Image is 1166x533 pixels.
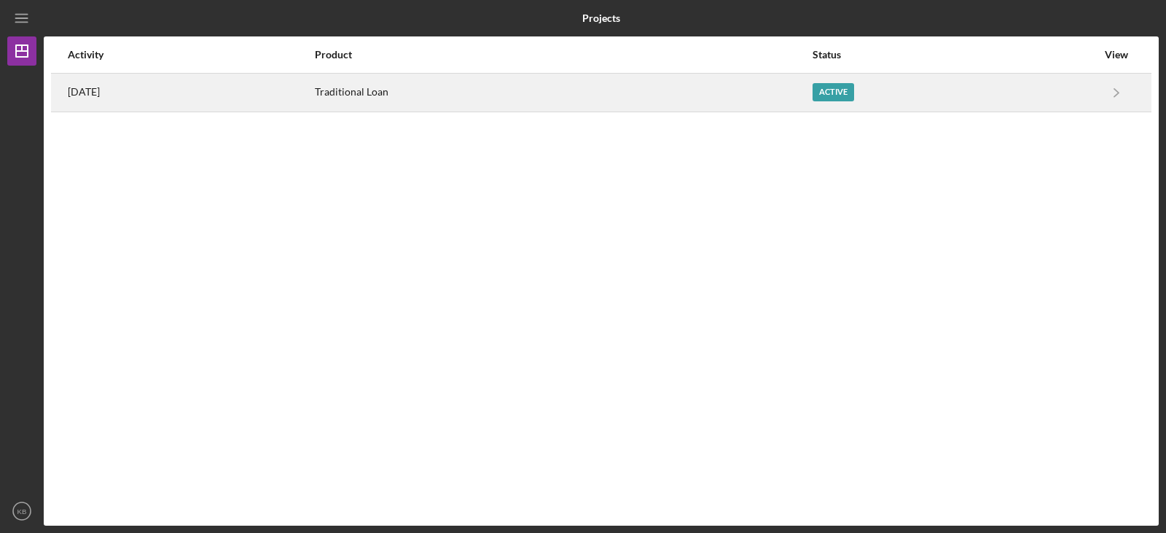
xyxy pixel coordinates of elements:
button: KB [7,497,36,526]
div: Status [813,49,1097,61]
b: Projects [582,12,620,24]
div: Product [315,49,812,61]
div: View [1098,49,1135,61]
text: KB [17,507,27,516]
div: Traditional Loan [315,74,812,111]
div: Active [813,83,854,101]
time: 2025-07-17 19:58 [68,86,100,98]
div: Activity [68,49,313,61]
